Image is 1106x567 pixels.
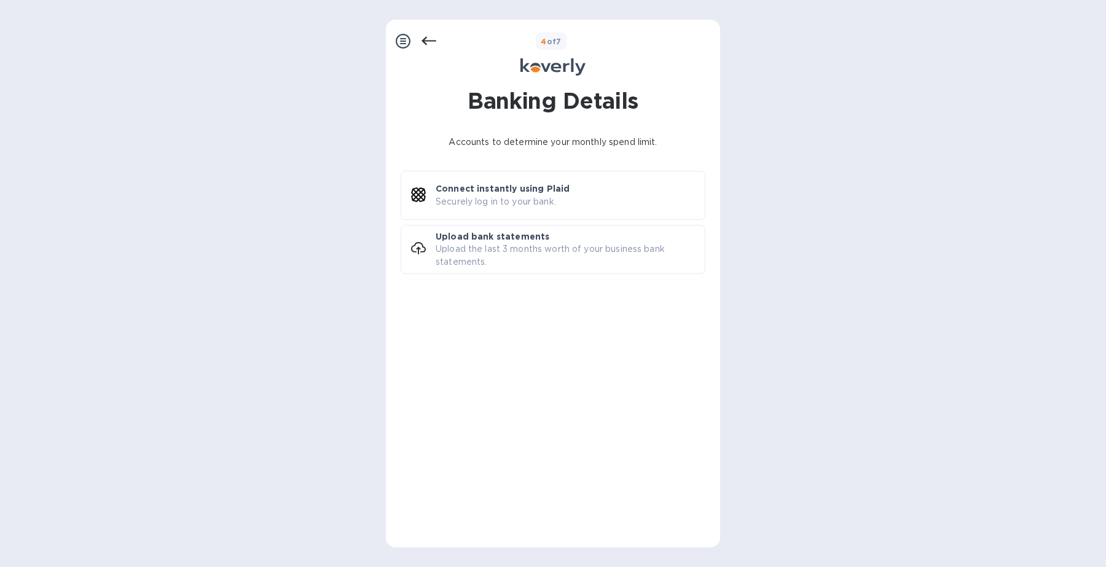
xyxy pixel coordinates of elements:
[401,171,705,220] button: Connect instantly using PlaidSecurely log in to your bank.
[541,37,562,46] b: of 7
[436,195,556,208] p: Securely log in to your bank.
[436,243,705,268] p: Upload the last 3 months worth of your business bank statements.
[831,73,1106,567] iframe: Chat Widget
[436,230,549,243] p: Upload bank statements
[541,37,546,46] span: 4
[411,187,426,202] img: plaid_logo.16242308c5f8cf32a3375a5339ed4687.svg
[436,182,570,195] p: Connect instantly using Plaid
[411,241,426,256] img: upload_new.855ed31ffd3710d990c3512541fac9e6.svg
[468,85,638,116] h1: Banking Details
[406,136,700,149] p: Accounts to determine your monthly spend limit.
[401,225,705,274] button: Upload bank statementsUpload the last 3 months worth of your business bank statements.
